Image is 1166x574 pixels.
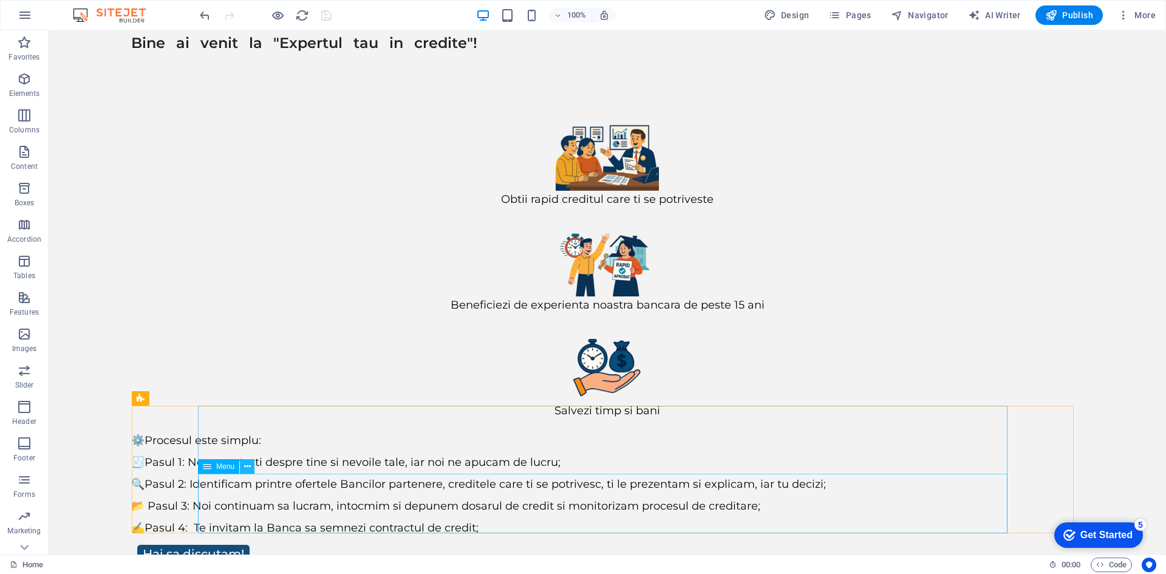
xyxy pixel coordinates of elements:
[1045,9,1093,21] span: Publish
[963,5,1026,25] button: AI Writer
[1091,558,1132,572] button: Code
[90,2,102,15] div: 5
[11,162,38,171] p: Content
[1062,558,1080,572] span: 00 00
[968,9,1021,21] span: AI Writer
[9,89,40,98] p: Elements
[13,271,35,281] p: Tables
[15,198,35,208] p: Boxes
[7,526,41,536] p: Marketing
[1049,558,1081,572] h6: Session time
[295,9,309,22] i: Reload page
[13,453,35,463] p: Footer
[12,417,36,426] p: Header
[828,9,871,21] span: Pages
[759,5,814,25] div: Design (Ctrl+Alt+Y)
[549,8,592,22] button: 100%
[10,558,43,572] a: Click to cancel selection. Double-click to open Pages
[764,9,810,21] span: Design
[1117,9,1156,21] span: More
[216,463,234,470] span: Menu
[891,9,949,21] span: Navigator
[13,490,35,499] p: Forms
[567,8,587,22] h6: 100%
[36,13,88,24] div: Get Started
[759,5,814,25] button: Design
[1113,5,1161,25] button: More
[70,8,161,22] img: Editor Logo
[295,8,309,22] button: reload
[599,10,610,21] i: On resize automatically adjust zoom level to fit chosen device.
[10,307,39,317] p: Features
[1142,558,1156,572] button: Usercentrics
[12,344,37,354] p: Images
[7,234,41,244] p: Accordion
[10,6,98,32] div: Get Started 5 items remaining, 0% complete
[9,52,39,62] p: Favorites
[15,380,34,390] p: Slider
[9,125,39,135] p: Columns
[886,5,953,25] button: Navigator
[823,5,876,25] button: Pages
[1070,560,1072,569] span: :
[1035,5,1103,25] button: Publish
[197,8,212,22] button: undo
[1096,558,1127,572] span: Code
[198,9,212,22] i: Undo: Change menu items (Ctrl+Z)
